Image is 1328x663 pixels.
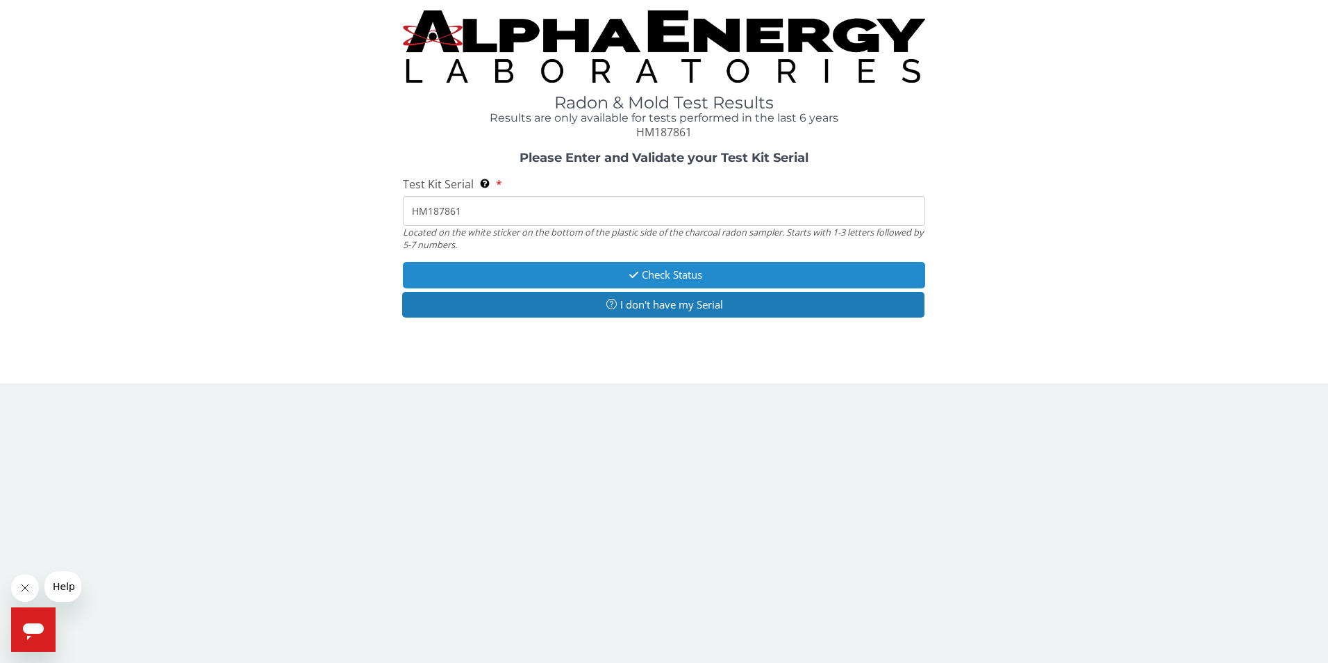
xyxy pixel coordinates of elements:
img: TightCrop.jpg [403,10,926,83]
span: HM187861 [636,124,692,140]
h1: Radon & Mold Test Results [403,94,926,112]
span: Test Kit Serial [403,177,474,192]
iframe: Message from company [44,571,81,602]
button: Check Status [403,262,926,288]
iframe: Button to launch messaging window [11,607,56,652]
div: Located on the white sticker on the bottom of the plastic side of the charcoal radon sampler. Sta... [403,226,926,252]
button: I don't have my Serial [402,292,925,318]
iframe: Close message [11,574,39,602]
h4: Results are only available for tests performed in the last 6 years [403,112,926,124]
strong: Please Enter and Validate your Test Kit Serial [520,150,808,165]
